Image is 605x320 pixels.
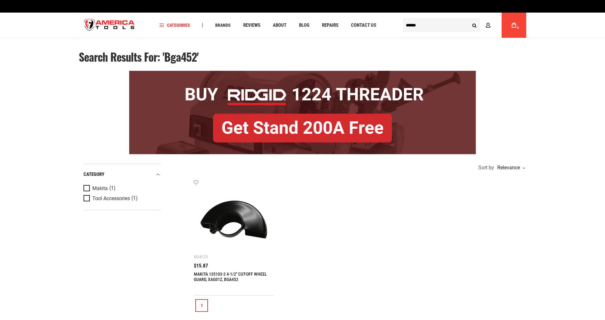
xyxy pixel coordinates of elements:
span: Contact Us [351,23,376,28]
span: $15.87 [194,263,208,268]
span: Tool Accessories [92,196,130,201]
a: store logo [79,14,140,37]
span: (1) [131,196,138,201]
span: About [273,23,286,28]
a: 1 [195,299,208,312]
span: Search results for: 'bga452' [79,48,199,65]
a: About [270,21,289,30]
span: Reviews [243,23,260,28]
a: Blog [296,21,312,30]
a: 0 [508,13,520,38]
a: Contact Us [348,21,379,30]
span: 0 [517,26,519,30]
a: Brands [212,21,233,30]
button: Search [468,19,480,31]
a: Reviews [240,21,263,30]
img: MAKITA 135103-2 4-1/2 [200,186,267,253]
a: Categories [157,21,193,30]
div: Relevance [496,165,525,170]
a: Repairs [319,21,341,30]
a: MAKITA 135103-2 4-1/2" CUT-OFF WHEEL GUARD, XAG01Z, BGA452 [194,272,267,282]
span: Categories [160,23,190,27]
span: Repairs [322,23,338,28]
a: BOGO: Buy RIDGID® 1224 Threader, Get Stand 200A Free! [129,71,476,76]
div: Product Filters [84,164,161,210]
a: Tool Accessories (1) [84,195,159,202]
span: Makita [92,186,108,191]
a: Makita (1) [84,185,159,192]
span: Blog [299,23,309,28]
img: America Tools [79,14,140,37]
div: Makita [194,254,208,259]
span: Brands [215,23,231,27]
img: BOGO: Buy RIDGID® 1224 Threader, Get Stand 200A Free! [129,71,476,154]
span: (1) [109,186,116,191]
span: Sort by [478,165,494,170]
div: category [84,170,161,179]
